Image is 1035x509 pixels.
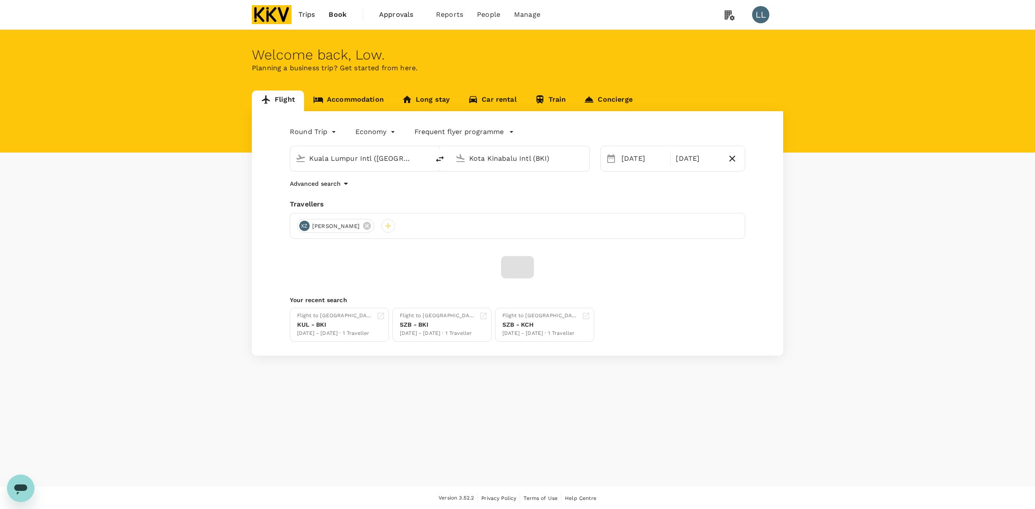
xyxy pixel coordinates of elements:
div: LL [752,6,769,23]
span: Manage [514,9,540,20]
img: KKV Supply Chain Sdn Bhd [252,5,292,24]
span: People [477,9,500,20]
span: Trips [298,9,315,20]
span: Reports [436,9,463,20]
button: delete [430,149,450,169]
span: Approvals [379,9,422,20]
span: Book [329,9,347,20]
iframe: Button to launch messaging window [7,475,34,502]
